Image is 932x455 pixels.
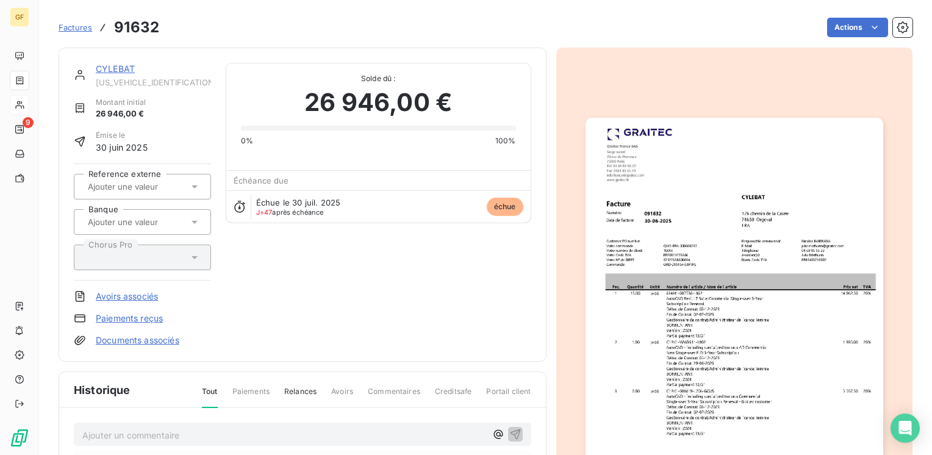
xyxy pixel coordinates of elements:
[59,21,92,34] a: Factures
[486,386,531,407] span: Portail client
[23,117,34,128] span: 9
[96,334,179,346] a: Documents associés
[74,382,131,398] span: Historique
[96,77,211,87] span: [US_VEHICLE_IDENTIFICATION_NUMBER]
[114,16,159,38] h3: 91632
[487,198,523,216] span: échue
[891,414,920,443] div: Open Intercom Messenger
[87,217,209,227] input: Ajouter une valeur
[59,23,92,32] span: Factures
[202,386,218,408] span: Tout
[331,386,353,407] span: Avoirs
[256,198,340,207] span: Échue le 30 juil. 2025
[96,130,148,141] span: Émise le
[827,18,888,37] button: Actions
[284,386,317,407] span: Relances
[96,290,158,303] a: Avoirs associés
[241,135,253,146] span: 0%
[234,176,289,185] span: Échéance due
[256,209,324,216] span: après échéance
[10,7,29,27] div: GF
[96,108,146,120] span: 26 946,00 €
[87,181,209,192] input: Ajouter une valeur
[435,386,472,407] span: Creditsafe
[96,63,135,74] a: CYLEBAT
[96,97,146,108] span: Montant initial
[241,73,516,84] span: Solde dû :
[96,312,163,324] a: Paiements reçus
[495,135,516,146] span: 100%
[96,141,148,154] span: 30 juin 2025
[10,428,29,448] img: Logo LeanPay
[368,386,420,407] span: Commentaires
[304,84,452,121] span: 26 946,00 €
[232,386,270,407] span: Paiements
[256,208,273,217] span: J+47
